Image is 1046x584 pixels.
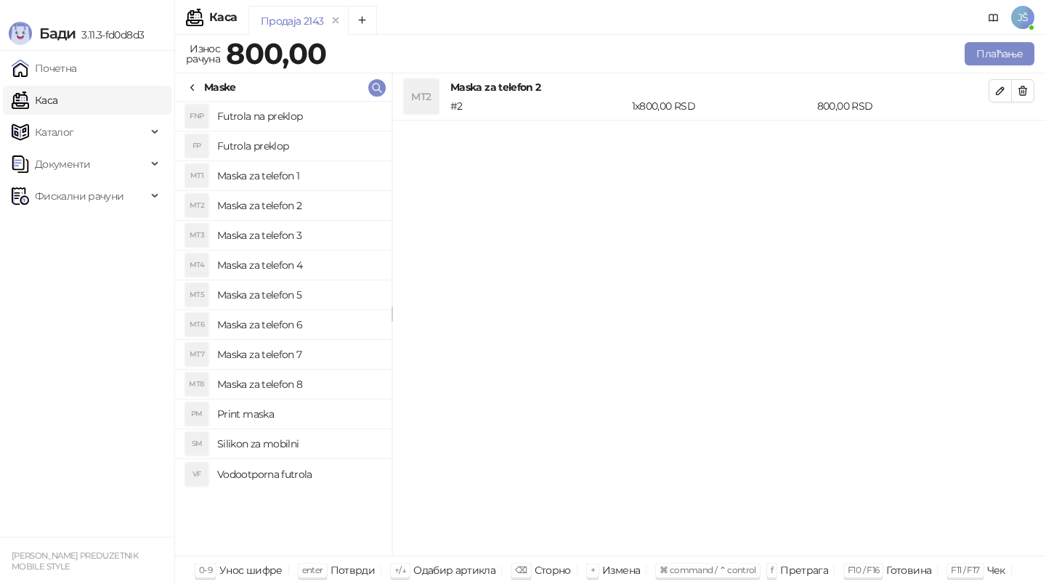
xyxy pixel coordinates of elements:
a: Документација [982,6,1005,29]
div: MT2 [185,194,208,217]
div: FP [185,134,208,158]
div: MT3 [185,224,208,247]
span: Каталог [35,118,74,147]
div: Потврди [331,561,376,580]
span: ⌫ [515,564,527,575]
div: Одабир артикла [413,561,495,580]
span: enter [302,564,323,575]
div: Унос шифре [219,561,283,580]
h4: Maska za telefon 7 [217,343,380,366]
span: Бади [39,25,76,42]
div: PM [185,402,208,426]
h4: Maska za telefon 6 [217,313,380,336]
button: remove [326,15,345,27]
span: Фискални рачуни [35,182,123,211]
h4: Maska za telefon 4 [217,254,380,277]
a: Почетна [12,54,77,83]
span: F10 / F16 [848,564,879,575]
div: MT6 [185,313,208,336]
div: Продаја 2143 [261,13,323,29]
div: # 2 [447,98,629,114]
h4: Futrola preklop [217,134,380,158]
div: MT1 [185,164,208,187]
div: MT7 [185,343,208,366]
div: 1 x 800,00 RSD [629,98,814,114]
span: ↑/↓ [394,564,406,575]
div: Maske [204,79,236,95]
strong: 800,00 [226,36,326,71]
h4: Print maska [217,402,380,426]
div: FNP [185,105,208,128]
h4: Silikon za mobilni [217,432,380,455]
button: Плаћање [965,42,1034,65]
h4: Maska za telefon 2 [217,194,380,217]
h4: Maska za telefon 1 [217,164,380,187]
span: JŠ [1011,6,1034,29]
span: 3.11.3-fd0d8d3 [76,28,144,41]
span: + [591,564,595,575]
a: Каса [12,86,57,115]
h4: Maska za telefon 8 [217,373,380,396]
div: MT4 [185,254,208,277]
div: Измена [602,561,640,580]
div: Претрага [780,561,828,580]
button: Add tab [348,6,377,35]
div: Каса [209,12,237,23]
div: Готовина [886,561,931,580]
h4: Maska za telefon 3 [217,224,380,247]
div: MT2 [404,79,439,114]
div: MT8 [185,373,208,396]
span: f [771,564,773,575]
div: VF [185,463,208,486]
h4: Vodootporna futrola [217,463,380,486]
h4: Futrola na preklop [217,105,380,128]
div: SM [185,432,208,455]
h4: Maska za telefon 2 [450,79,989,95]
span: Документи [35,150,90,179]
div: grid [175,102,392,556]
h4: Maska za telefon 5 [217,283,380,307]
div: MT5 [185,283,208,307]
span: ⌘ command / ⌃ control [660,564,756,575]
div: Износ рачуна [183,39,223,68]
img: Logo [9,22,32,45]
div: 800,00 RSD [814,98,992,114]
div: Сторно [535,561,571,580]
span: 0-9 [199,564,212,575]
div: Чек [987,561,1005,580]
span: F11 / F17 [951,564,979,575]
small: [PERSON_NAME] PREDUZETNIK MOBILE STYLE [12,551,138,572]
